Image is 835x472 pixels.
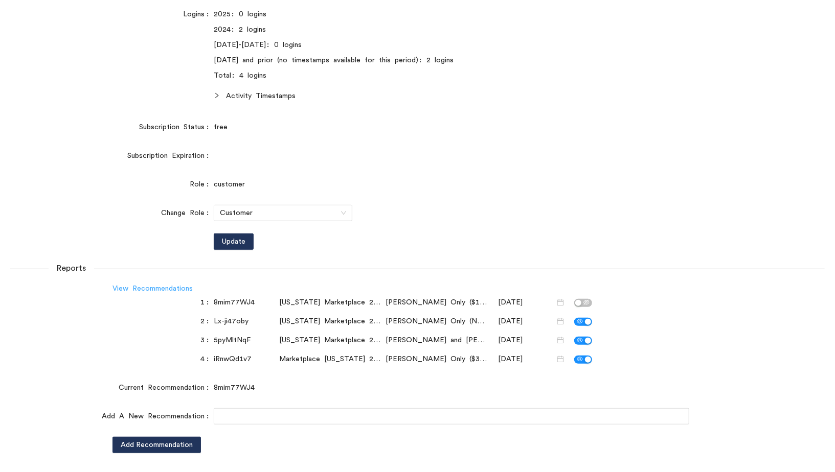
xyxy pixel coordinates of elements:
[214,316,275,327] div: Lx-ji47oby
[200,332,214,348] label: 3
[49,262,94,275] span: Reports
[214,55,689,66] div: [DATE] and prior (no timestamps available for this period): 2 logins
[386,297,488,308] div: [PERSON_NAME] Only ($193 Subsidy)
[119,380,214,396] label: Current Recommendation
[214,297,275,308] div: 8mim77WJ4
[127,148,214,164] label: Subscription Expiration
[386,353,488,365] div: [PERSON_NAME] Only ($375 Subsidy)
[183,6,214,22] label: Logins
[583,299,590,305] span: eye-invisible
[214,24,689,35] div: 2024: 2 logins
[214,85,689,107] div: Activity Timestamps
[226,90,689,102] span: Activity Timestamps
[279,353,381,365] div: Marketplace [US_STATE] 2024
[220,205,346,221] span: Customer
[222,236,245,247] span: Update
[498,353,555,365] input: 12/12/2023
[577,318,583,324] span: eye
[386,316,488,327] div: [PERSON_NAME] Only (No Subsidies)
[139,119,214,135] label: Subscription Status
[386,335,488,346] div: [PERSON_NAME] and [PERSON_NAME] (No Subsidies)
[214,39,689,51] div: [DATE]-[DATE]: 0 logins
[214,335,275,346] div: 5pyMltNqF
[279,335,381,346] div: [US_STATE] Marketplace 2025
[279,297,381,308] div: [US_STATE] Marketplace 2025
[200,313,214,329] label: 2
[577,356,583,362] span: eye
[214,92,220,99] span: right
[214,179,689,190] div: customer
[200,294,214,311] label: 1
[498,335,555,346] input: 12/06/2024
[214,9,689,20] div: 2025: 0 logins
[102,408,214,424] label: Add A New Recommendation
[214,382,689,393] div: 8mim77WJ4
[200,351,214,367] label: 4
[112,437,201,453] button: Add Recommendation
[577,337,583,343] span: eye
[214,70,689,81] div: Total: 4 logins
[498,297,555,308] input: 12/11/2024
[214,233,254,250] button: Update
[214,122,689,133] div: free
[121,439,193,451] span: Add Recommendation
[279,316,381,327] div: [US_STATE] Marketplace 2025
[498,316,555,327] input: 12/10/2024
[161,205,214,221] label: Change Role
[214,353,275,365] div: iRnwQd1v7
[190,176,214,193] label: Role
[112,285,193,292] a: View Recommendations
